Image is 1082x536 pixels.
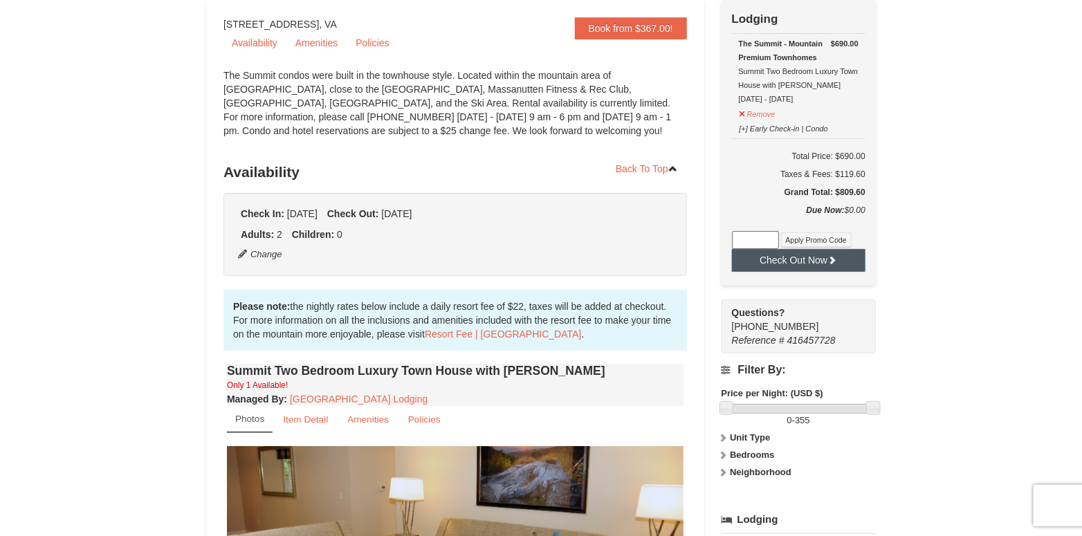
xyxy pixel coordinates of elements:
strong: Please note: [233,301,290,312]
strong: Children: [292,229,334,240]
span: [DATE] [381,208,412,219]
h4: Filter By: [722,364,876,376]
a: Policies [399,406,450,433]
strong: $690.00 [831,37,859,50]
button: Apply Promo Code [781,232,852,248]
strong: Neighborhood [730,467,791,477]
a: Amenities [338,406,398,433]
div: Taxes & Fees: $119.60 [732,167,865,181]
small: Item Detail [283,414,328,425]
a: Policies [347,33,397,53]
h3: Availability [223,158,687,186]
strong: Unit Type [730,432,770,443]
span: 355 [795,415,810,425]
div: The Summit condos were built in the townhouse style. Located within the mountain area of [GEOGRAP... [223,68,687,151]
a: Item Detail [274,406,337,433]
span: Reference # [732,335,785,346]
a: Amenities [287,33,346,53]
span: Managed By [227,394,284,405]
strong: The Summit - Mountain Premium Townhomes [739,39,823,62]
span: 0 [337,229,342,240]
a: Book from $367.00! [575,17,687,39]
a: Photos [227,406,273,433]
button: Check Out Now [732,249,865,271]
strong: Adults: [241,229,274,240]
small: Policies [408,414,441,425]
button: Remove [739,104,776,121]
a: Availability [223,33,286,53]
a: Lodging [722,507,876,532]
a: Back To Top [607,158,687,179]
div: Summit Two Bedroom Luxury Town House with [PERSON_NAME] [DATE] - [DATE] [739,37,859,106]
strong: Lodging [732,12,778,26]
button: [+] Early Check-in | Condo [739,118,829,136]
small: Amenities [347,414,389,425]
button: Change [237,247,283,262]
label: - [722,414,876,427]
strong: Due Now: [807,205,845,215]
span: 0 [787,415,792,425]
strong: Check In: [241,208,284,219]
strong: Check Out: [327,208,379,219]
small: Photos [235,414,264,424]
h5: Grand Total: $809.60 [732,185,865,199]
small: Only 1 Available! [227,380,288,390]
a: Resort Fee | [GEOGRAPHIC_DATA] [425,329,581,340]
div: $0.00 [732,203,865,231]
a: [GEOGRAPHIC_DATA] Lodging [290,394,428,405]
strong: Questions? [732,307,785,318]
span: [DATE] [287,208,318,219]
strong: Bedrooms [730,450,774,460]
h6: Total Price: $690.00 [732,149,865,163]
strong: Price per Night: (USD $) [722,388,823,398]
h4: Summit Two Bedroom Luxury Town House with [PERSON_NAME] [227,364,684,378]
span: 416457728 [787,335,836,346]
strong: : [227,394,287,405]
div: the nightly rates below include a daily resort fee of $22, taxes will be added at checkout. For m... [223,290,687,351]
span: [PHONE_NUMBER] [732,306,851,332]
span: 2 [277,229,282,240]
